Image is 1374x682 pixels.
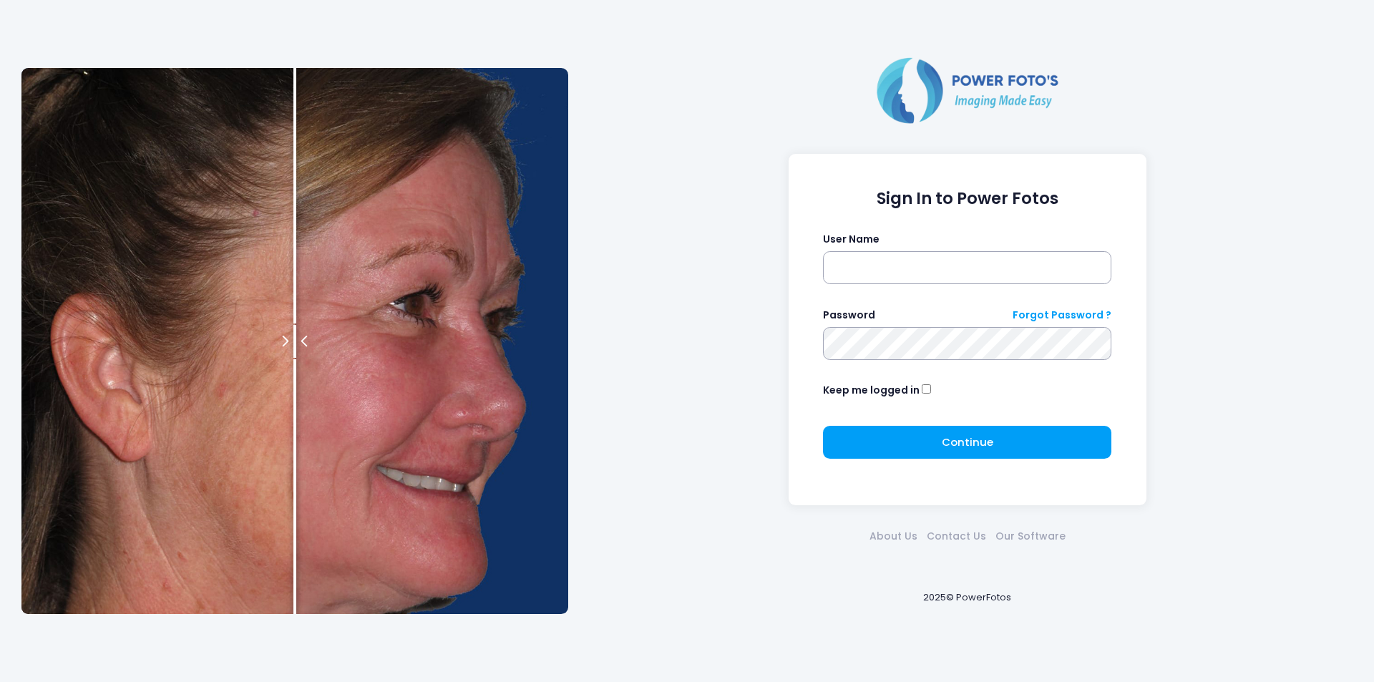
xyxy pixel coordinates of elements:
[823,308,875,323] label: Password
[922,529,990,544] a: Contact Us
[864,529,922,544] a: About Us
[1013,308,1111,323] a: Forgot Password ?
[582,567,1353,628] div: 2025© PowerFotos
[823,189,1111,208] h1: Sign In to Power Fotos
[942,434,993,449] span: Continue
[823,383,920,398] label: Keep me logged in
[990,529,1070,544] a: Our Software
[871,54,1064,126] img: Logo
[823,426,1111,459] button: Continue
[823,232,880,247] label: User Name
